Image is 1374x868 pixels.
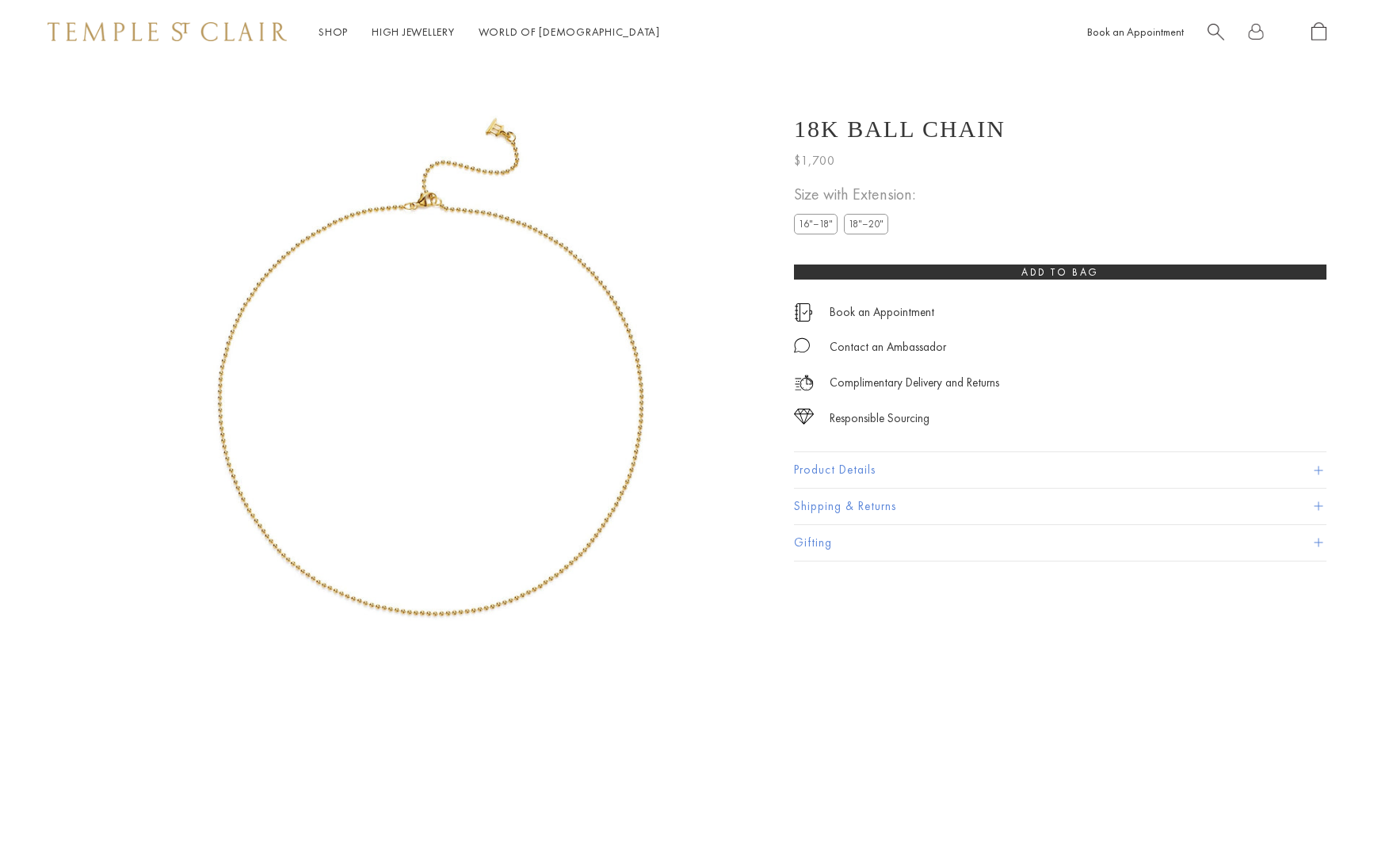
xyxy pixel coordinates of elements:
[830,337,946,357] div: Contact an Ambassador
[319,22,660,42] nav: Main navigation
[794,337,810,353] img: MessageIcon-01_2.svg
[479,25,660,39] a: World of [DEMOGRAPHIC_DATA]World of [DEMOGRAPHIC_DATA]
[794,373,814,393] img: icon_delivery.svg
[794,525,1326,561] button: Gifting
[372,25,455,39] a: High JewelleryHigh Jewellery
[844,214,888,234] label: 18"–20"
[830,303,934,321] a: Book an Appointment
[830,409,929,428] div: Responsible Sourcing
[794,214,838,234] label: 16"–18"
[794,116,1006,143] h1: 18K Ball Chain
[830,373,999,393] p: Complimentary Delivery and Returns
[794,150,835,171] span: $1,700
[794,181,915,207] span: Size with Extension:
[794,265,1326,280] button: Add to bag
[319,25,348,39] a: ShopShop
[103,63,756,726] img: N88805-BC16EXT
[794,452,1326,488] button: Product Details
[48,22,287,41] img: Temple St. Clair
[1021,265,1099,279] span: Add to bag
[1087,25,1184,39] a: Book an Appointment
[794,303,813,322] img: icon_appointment.svg
[794,489,1326,524] button: Shipping & Returns
[794,409,814,424] img: icon_sourcing.svg
[1311,22,1326,42] a: Open Shopping Bag
[1208,22,1224,42] a: Search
